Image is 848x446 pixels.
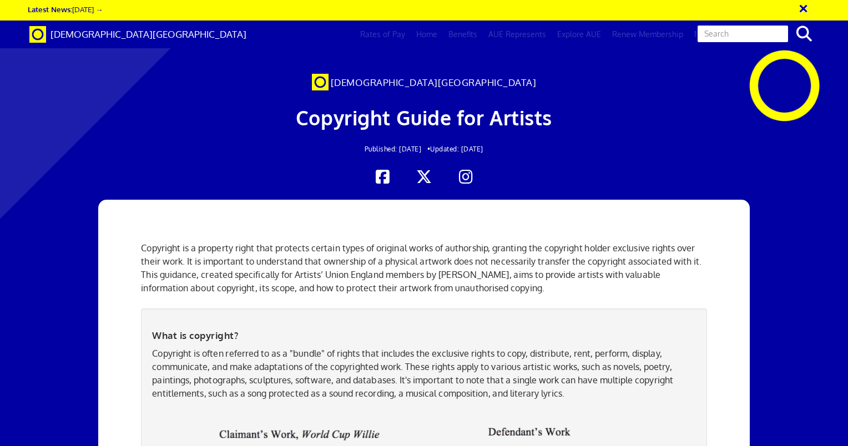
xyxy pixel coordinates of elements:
span: Published: [DATE] • [365,145,431,153]
span: [DEMOGRAPHIC_DATA][GEOGRAPHIC_DATA] [51,28,246,40]
p: Copyright is a property right that protects certain types of original works of authorship, granti... [141,241,706,295]
a: AUE Represents [483,21,552,48]
a: Benefits [443,21,483,48]
a: Log in [720,21,753,48]
a: News [689,21,720,48]
h2: Updated: [DATE] [164,145,684,153]
span: Copyright Guide for Artists [296,105,552,130]
a: Brand [DEMOGRAPHIC_DATA][GEOGRAPHIC_DATA] [21,21,255,48]
strong: Latest News: [28,4,72,14]
a: Rates of Pay [355,21,411,48]
span: [DEMOGRAPHIC_DATA][GEOGRAPHIC_DATA] [331,77,537,88]
a: Explore AUE [552,21,607,48]
a: Home [411,21,443,48]
a: Renew Membership [607,21,689,48]
input: Search [696,24,789,43]
a: Latest News:[DATE] → [28,4,103,14]
button: search [788,22,821,45]
b: What is copyright? [152,330,238,341]
p: Copyright is often referred to as a "bundle" of rights that includes the exclusive rights to copy... [152,347,695,400]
